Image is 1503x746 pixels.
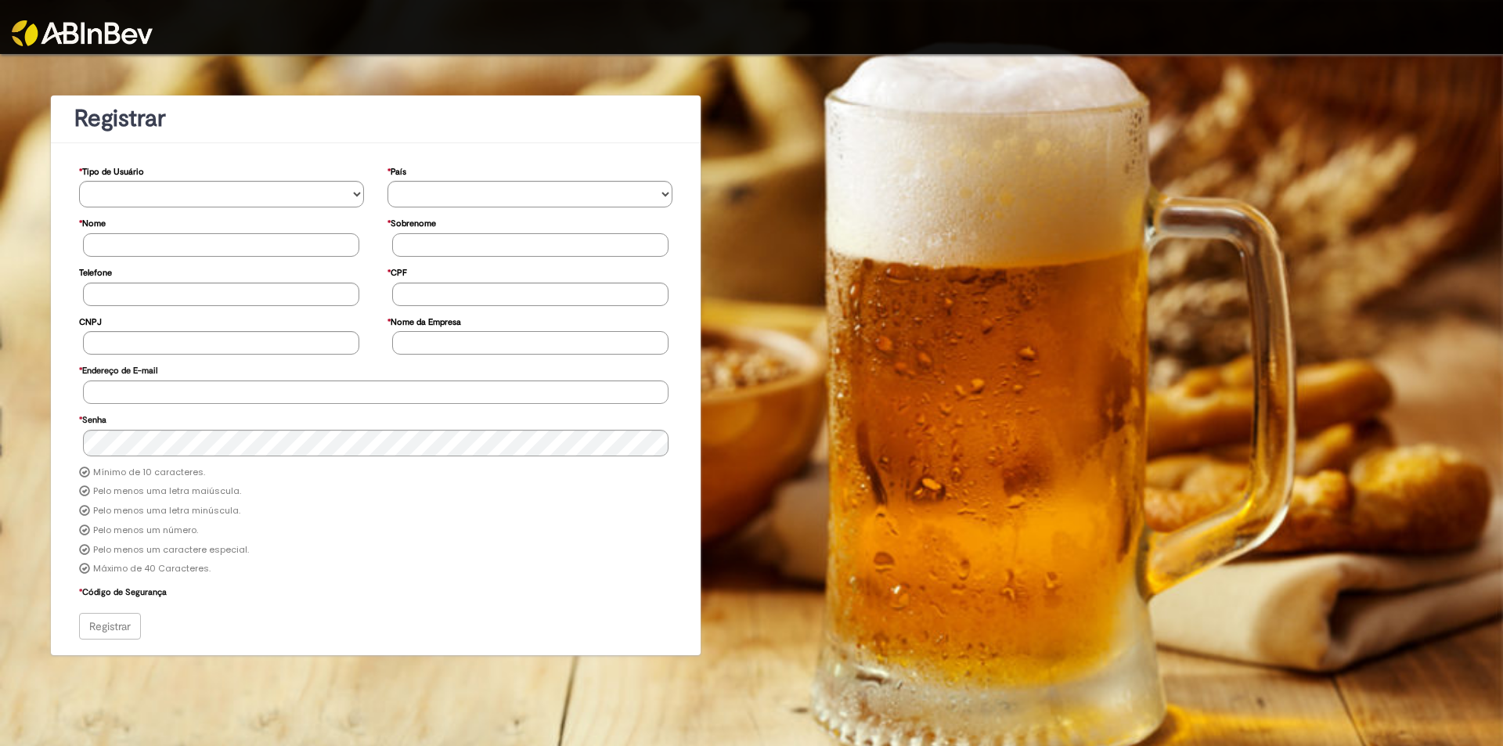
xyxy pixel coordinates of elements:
label: Endereço de E-mail [79,358,157,380]
label: Nome [79,211,106,233]
label: Pelo menos um número. [93,524,198,537]
label: CNPJ [79,309,102,332]
label: Mínimo de 10 caracteres. [93,467,205,479]
label: Código de Segurança [79,579,167,602]
h1: Registrar [74,106,677,132]
label: País [387,159,406,182]
label: Pelo menos uma letra minúscula. [93,505,240,517]
label: Pelo menos um caractere especial. [93,544,249,557]
label: Pelo menos uma letra maiúscula. [93,485,241,498]
img: ABInbev-white.png [12,20,153,46]
label: Sobrenome [387,211,436,233]
label: Nome da Empresa [387,309,461,332]
label: Tipo de Usuário [79,159,144,182]
label: Telefone [79,260,112,283]
label: Senha [79,407,106,430]
label: CPF [387,260,407,283]
label: Máximo de 40 Caracteres. [93,563,211,575]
